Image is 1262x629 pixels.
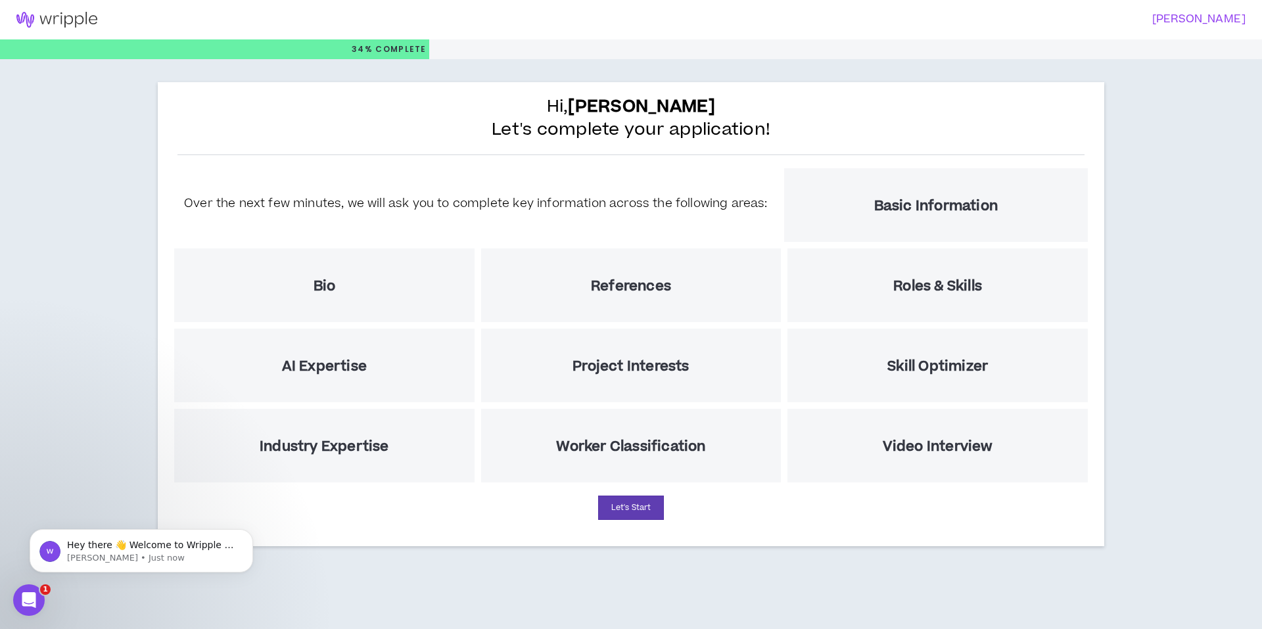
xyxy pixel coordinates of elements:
iframe: Intercom notifications message [10,501,273,594]
p: 34% [352,39,427,59]
h5: References [591,278,671,294]
iframe: Intercom live chat [13,584,45,616]
h5: Over the next few minutes, we will ask you to complete key information across the following areas: [184,195,768,212]
h5: Video Interview [883,438,993,455]
h5: Basic Information [874,198,998,214]
h3: [PERSON_NAME] [623,13,1246,26]
h5: Project Interests [573,358,689,375]
h5: Skill Optimizer [887,358,988,375]
h5: Industry Expertise [260,438,389,455]
h5: Bio [314,278,336,294]
span: Hi, [547,95,716,118]
h5: Worker Classification [556,438,705,455]
span: Complete [373,43,427,55]
span: Let's complete your application! [492,118,770,141]
span: 1 [40,584,51,595]
h5: AI Expertise [282,358,367,375]
b: [PERSON_NAME] [568,94,715,119]
h5: Roles & Skills [893,278,982,294]
button: Let's Start [598,496,664,520]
